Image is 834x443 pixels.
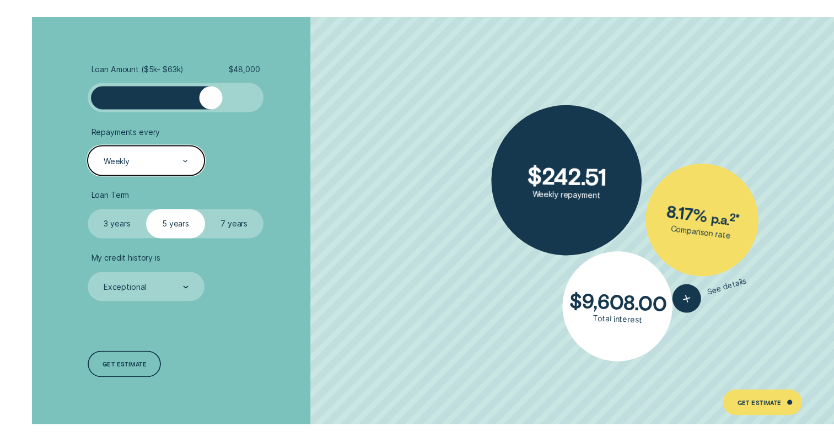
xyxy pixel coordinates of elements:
[146,209,205,238] label: 5 years
[706,275,747,296] span: See details
[92,252,160,262] span: My credit history is
[92,190,130,199] span: Loan Term
[88,350,161,377] a: Get estimate
[104,156,130,166] div: Weekly
[104,282,146,291] div: Exceptional
[723,389,802,415] a: Get Estimate
[92,127,160,137] span: Repayments every
[228,64,260,74] span: $ 48,000
[88,209,146,238] label: 3 years
[205,209,263,238] label: 7 years
[92,64,184,74] span: Loan Amount ( $5k - $63k )
[669,266,750,316] button: See details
